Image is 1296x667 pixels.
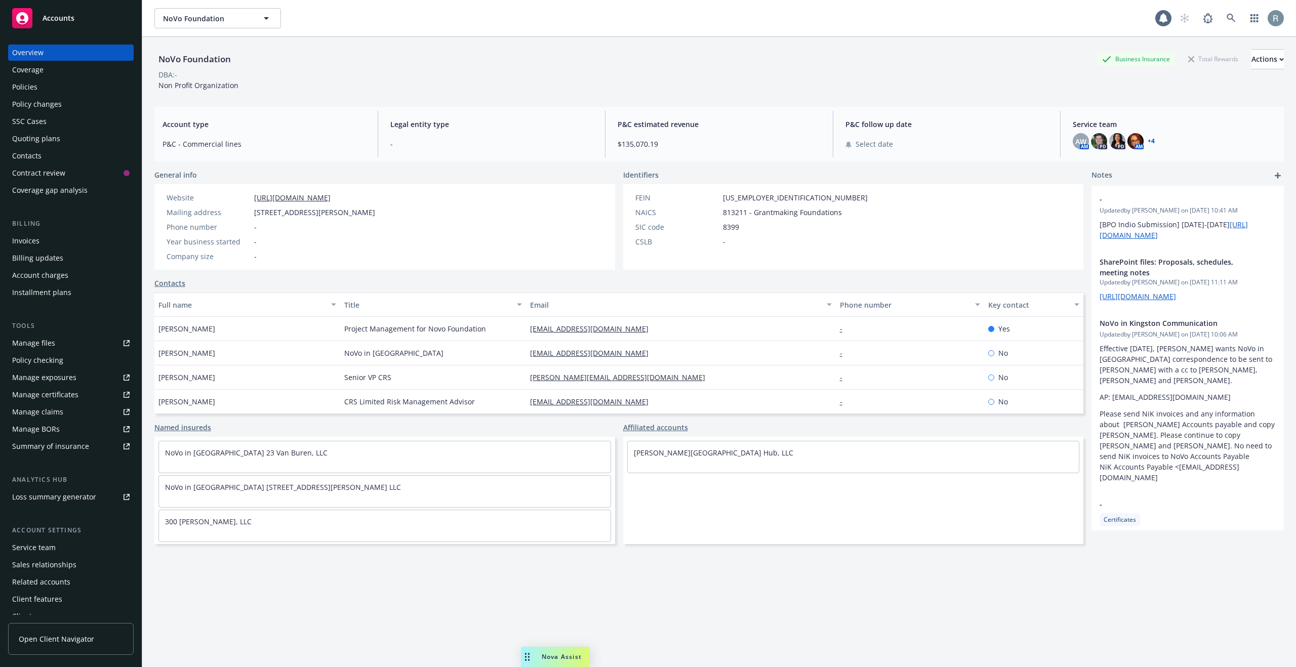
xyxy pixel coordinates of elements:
[154,278,185,288] a: Contacts
[1097,53,1175,65] div: Business Insurance
[12,233,39,249] div: Invoices
[1091,170,1112,182] span: Notes
[998,372,1008,383] span: No
[1251,50,1284,69] div: Actions
[635,207,719,218] div: NAICS
[623,170,659,180] span: Identifiers
[723,207,842,218] span: 813211 - Grantmaking Foundations
[840,324,850,333] a: -
[12,148,42,164] div: Contacts
[390,119,593,130] span: Legal entity type
[158,396,215,407] span: [PERSON_NAME]
[1174,8,1195,28] a: Start snowing
[154,53,235,66] div: NoVo Foundation
[154,422,211,433] a: Named insureds
[542,652,582,661] span: Nova Assist
[254,236,257,247] span: -
[1091,133,1107,149] img: photo
[158,348,215,358] span: [PERSON_NAME]
[1100,219,1276,240] p: [BPO Indio Submission] [DATE]-[DATE]
[1183,53,1243,65] div: Total Rewards
[154,8,281,28] button: NoVo Foundation
[12,369,76,386] div: Manage exposures
[723,192,868,203] span: [US_EMPLOYER_IDENTIFICATION_NUMBER]
[8,591,134,607] a: Client features
[8,557,134,573] a: Sales relationships
[1221,8,1241,28] a: Search
[984,293,1083,317] button: Key contact
[8,165,134,181] a: Contract review
[635,192,719,203] div: FEIN
[8,608,134,624] a: Client access
[856,139,893,149] span: Select date
[8,475,134,485] div: Analytics hub
[1091,248,1284,310] div: SharePoint files: Proposals, schedules, meeting notesUpdatedby [PERSON_NAME] on [DATE] 11:11 AM[U...
[8,182,134,198] a: Coverage gap analysis
[12,165,65,181] div: Contract review
[8,539,134,556] a: Service team
[1100,499,1249,510] span: -
[1100,528,1276,537] span: Updated by [PERSON_NAME] on [DATE] 8:25 AM
[1091,186,1284,248] div: -Updatedby [PERSON_NAME] on [DATE] 10:41 AM[BPO Indio Submission] [DATE]-[DATE][URL][DOMAIN_NAME]
[158,80,238,90] span: Non Profit Organization
[167,236,250,247] div: Year business started
[344,323,486,334] span: Project Management for Novo Foundation
[254,207,375,218] span: [STREET_ADDRESS][PERSON_NAME]
[723,236,725,247] span: -
[8,267,134,283] a: Account charges
[1109,133,1125,149] img: photo
[1100,318,1249,328] span: NoVo in Kingston Communication
[167,222,250,232] div: Phone number
[8,284,134,301] a: Installment plans
[8,131,134,147] a: Quoting plans
[12,608,56,624] div: Client access
[254,193,331,202] a: [URL][DOMAIN_NAME]
[521,647,590,667] button: Nova Assist
[8,148,134,164] a: Contacts
[723,222,739,232] span: 8399
[1100,392,1276,402] p: AP: [EMAIL_ADDRESS][DOMAIN_NAME]
[8,438,134,454] a: Summary of insurance
[165,517,252,526] a: 300 [PERSON_NAME], LLC
[618,119,821,130] span: P&C estimated revenue
[8,335,134,351] a: Manage files
[12,182,88,198] div: Coverage gap analysis
[158,323,215,334] span: [PERSON_NAME]
[167,251,250,262] div: Company size
[1100,194,1249,204] span: -
[8,421,134,437] a: Manage BORs
[8,404,134,420] a: Manage claims
[1075,136,1086,147] span: AW
[1100,343,1276,386] p: Effective [DATE], [PERSON_NAME] wants NoVo in [GEOGRAPHIC_DATA] correspondence to be sent to [PER...
[521,647,534,667] div: Drag to move
[154,170,197,180] span: General info
[8,79,134,95] a: Policies
[12,96,62,112] div: Policy changes
[840,372,850,382] a: -
[12,335,55,351] div: Manage files
[1100,291,1176,301] a: [URL][DOMAIN_NAME]
[254,222,257,232] span: -
[530,397,657,406] a: [EMAIL_ADDRESS][DOMAIN_NAME]
[8,250,134,266] a: Billing updates
[634,448,793,457] a: [PERSON_NAME][GEOGRAPHIC_DATA] Hub, LLC
[530,300,821,310] div: Email
[8,369,134,386] a: Manage exposures
[12,284,71,301] div: Installment plans
[1100,206,1276,215] span: Updated by [PERSON_NAME] on [DATE] 10:41 AM
[158,372,215,383] span: [PERSON_NAME]
[8,352,134,368] a: Policy checking
[12,113,47,130] div: SSC Cases
[390,139,593,149] span: -
[12,352,63,368] div: Policy checking
[1272,170,1284,182] a: add
[1091,310,1284,491] div: NoVo in Kingston CommunicationUpdatedby [PERSON_NAME] on [DATE] 10:06 AMEffective [DATE], [PERSON...
[12,591,62,607] div: Client features
[12,45,44,61] div: Overview
[530,348,657,358] a: [EMAIL_ADDRESS][DOMAIN_NAME]
[254,251,257,262] span: -
[340,293,526,317] button: Title
[840,300,969,310] div: Phone number
[12,489,96,505] div: Loss summary generator
[12,557,76,573] div: Sales relationships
